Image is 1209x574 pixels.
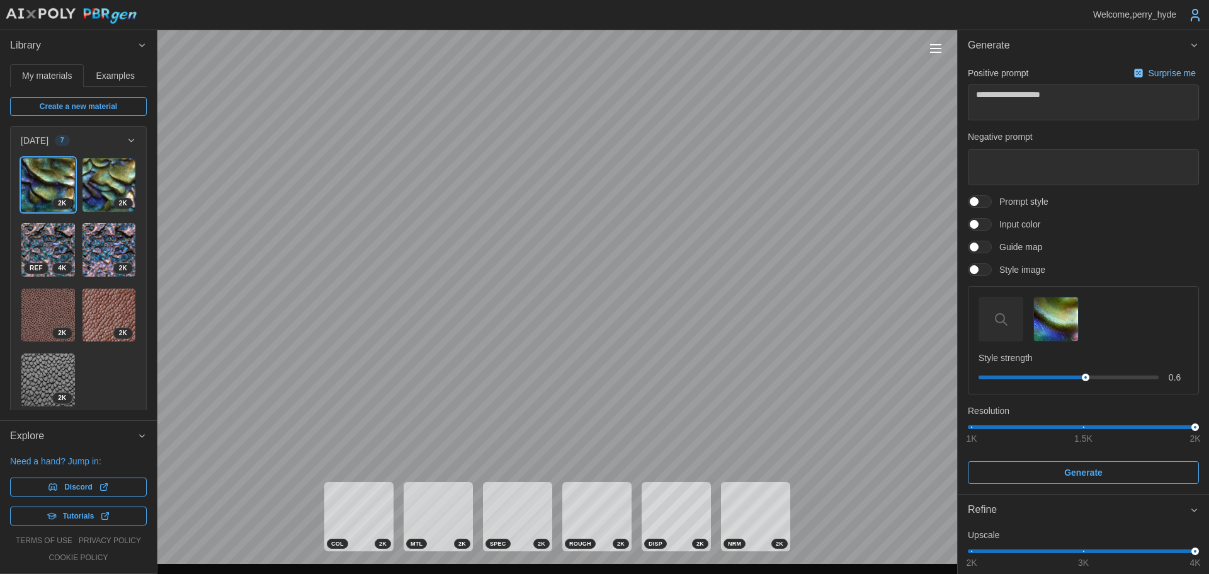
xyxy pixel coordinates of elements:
span: My materials [22,71,72,80]
img: Style image [1034,297,1077,341]
img: YfzWDuP4i82SugSQapdO [82,289,136,342]
span: Guide map [992,241,1042,253]
a: u06FNA5P75XSmVo36kxy2K [82,158,137,212]
button: Surprise me [1130,64,1199,82]
p: 0.6 [1169,371,1188,384]
a: E6JS2MxZsrqEzwLtMo692K [21,353,76,408]
img: fQQ7MC6EqLeagxRKbjWa [21,158,75,212]
span: 4 K [58,263,66,273]
img: WFevomO88ZcOGCzUmrzB [21,289,75,342]
div: Generate [958,61,1209,494]
button: Generate [958,30,1209,61]
span: 2 K [538,539,545,548]
span: 2 K [119,198,127,209]
img: 95VnnD6c9n2Xur6n98di [82,223,136,277]
button: Toggle viewport controls [927,40,945,57]
span: 7 [60,135,64,146]
span: Prompt style [992,195,1048,208]
p: Welcome, perry_hyde [1093,8,1176,21]
p: Positive prompt [968,67,1028,79]
div: [DATE]7 [11,154,146,422]
a: Tutorials [10,507,147,525]
span: 2 K [58,393,66,403]
span: NRM [728,539,741,548]
span: Generate [968,30,1189,61]
button: Generate [968,461,1199,484]
button: Refine [958,495,1209,525]
span: Examples [96,71,135,80]
a: YfzWDuP4i82SugSQapdO2K [82,288,137,343]
a: 95VnnD6c9n2Xur6n98di2K [82,222,137,277]
a: WFevomO88ZcOGCzUmrzB2K [21,288,76,343]
p: Style strength [979,352,1188,364]
button: [DATE]7 [11,127,146,154]
a: privacy policy [79,536,141,546]
span: DISP [649,539,662,548]
button: Style image [1033,297,1078,342]
span: 2 K [119,263,127,273]
a: Discord [10,478,147,497]
span: 2 K [379,539,387,548]
span: 2 K [58,328,66,338]
span: REF [30,263,43,273]
span: Tutorials [63,507,94,525]
img: E6JS2MxZsrqEzwLtMo69 [21,353,75,407]
span: Input color [992,218,1040,231]
span: SPEC [490,539,506,548]
p: Need a hand? Jump in: [10,455,147,468]
span: 2 K [617,539,625,548]
span: 2 K [696,539,704,548]
span: ROUGH [569,539,591,548]
span: Discord [64,478,93,496]
p: Upscale [968,529,1199,541]
a: terms of use [16,536,72,546]
span: Generate [1064,462,1103,483]
a: Create a new material [10,97,147,116]
span: 2 K [58,198,66,209]
span: Create a new material [40,98,117,115]
span: Style image [992,263,1045,276]
img: AIxPoly PBRgen [5,8,137,25]
a: cookie policy [48,553,108,563]
p: Surprise me [1149,67,1198,79]
span: Refine [968,495,1189,525]
span: Library [10,30,137,61]
p: Negative prompt [968,130,1199,143]
span: 2 K [776,539,783,548]
span: MTL [411,539,423,548]
span: 2 K [119,328,127,338]
span: 2 K [458,539,466,548]
p: Resolution [968,405,1199,417]
img: u06FNA5P75XSmVo36kxy [82,158,136,212]
span: COL [331,539,344,548]
a: 9aTJxpgJEYUEgdaGFoqj4KREF [21,222,76,277]
a: fQQ7MC6EqLeagxRKbjWa2K [21,158,76,212]
p: [DATE] [21,134,48,147]
span: Explore [10,421,137,452]
img: 9aTJxpgJEYUEgdaGFoqj [21,223,75,277]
